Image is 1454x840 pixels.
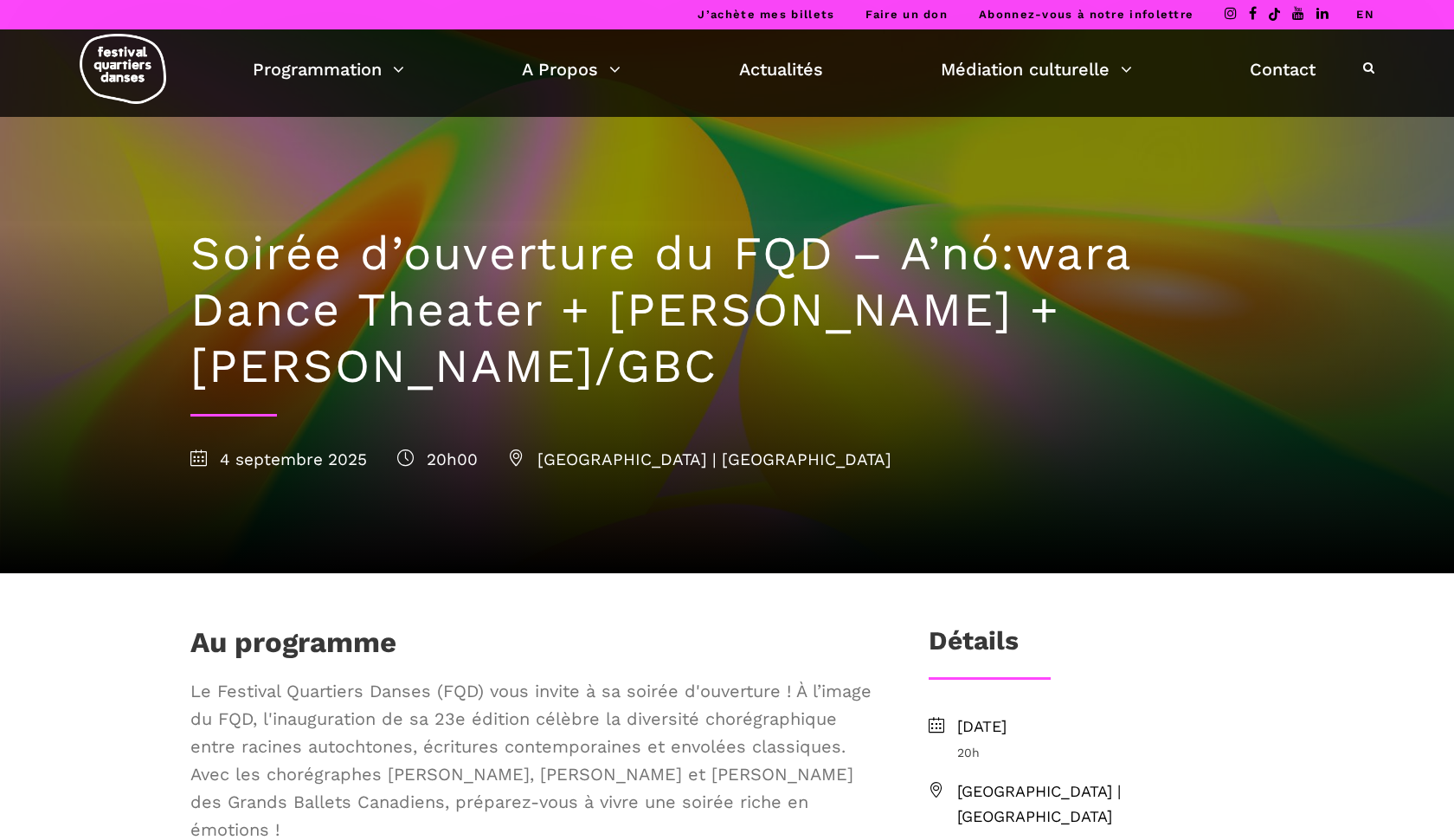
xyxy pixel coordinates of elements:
[865,8,948,21] a: Faire un don
[957,714,1264,740] span: [DATE]
[941,55,1132,84] a: Médiation culturelle
[190,449,367,469] span: 4 septembre 2025
[929,625,1019,669] h3: Détails
[80,34,166,104] img: logo-fqd-med
[957,743,1264,762] span: 20h
[957,779,1264,830] span: [GEOGRAPHIC_DATA] | [GEOGRAPHIC_DATA]
[979,8,1193,21] a: Abonnez-vous à notre infolettre
[698,8,834,21] a: J’achète mes billets
[190,226,1264,394] h1: Soirée d’ouverture du FQD – A’nó:wara Dance Theater + [PERSON_NAME] + [PERSON_NAME]/GBC
[1250,55,1316,84] a: Contact
[253,55,404,84] a: Programmation
[1356,8,1374,21] a: EN
[508,449,891,469] span: [GEOGRAPHIC_DATA] | [GEOGRAPHIC_DATA]
[190,625,396,669] h1: Au programme
[739,55,823,84] a: Actualités
[397,449,478,469] span: 20h00
[522,55,621,84] a: A Propos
